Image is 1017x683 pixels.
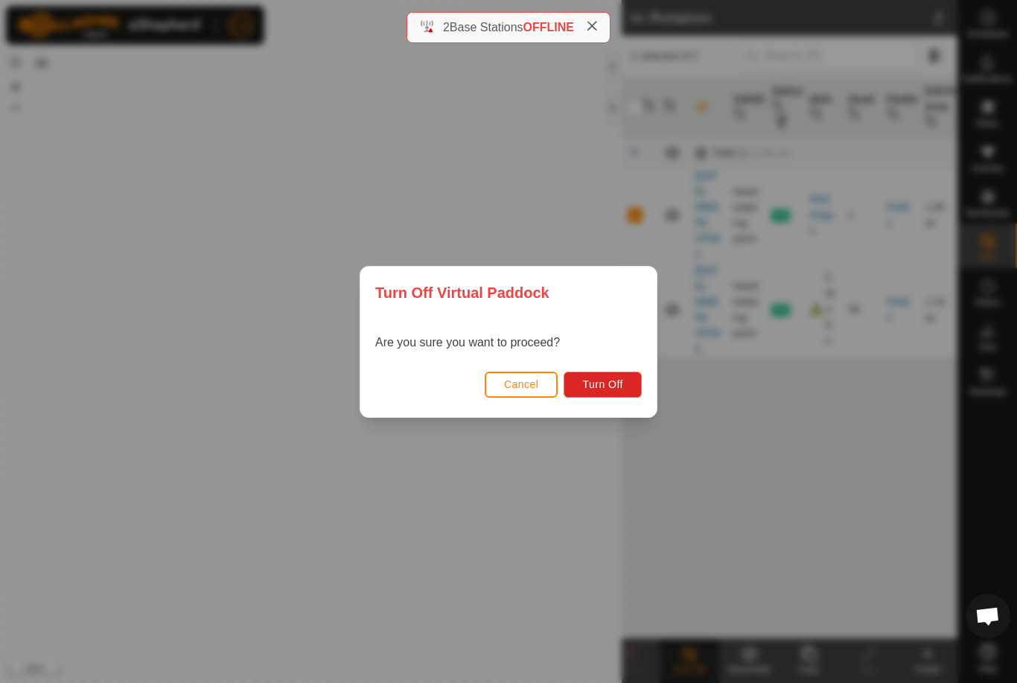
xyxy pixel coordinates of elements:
[504,378,539,390] span: Cancel
[582,378,623,390] span: Turn Off
[375,282,549,304] span: Turn Off Virtual Paddock
[966,594,1010,638] div: Open chat
[485,371,558,397] button: Cancel
[450,21,523,34] span: Base Stations
[523,21,574,34] span: OFFLINE
[564,371,642,397] button: Turn Off
[443,21,450,34] span: 2
[375,334,560,352] p: Are you sure you want to proceed?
